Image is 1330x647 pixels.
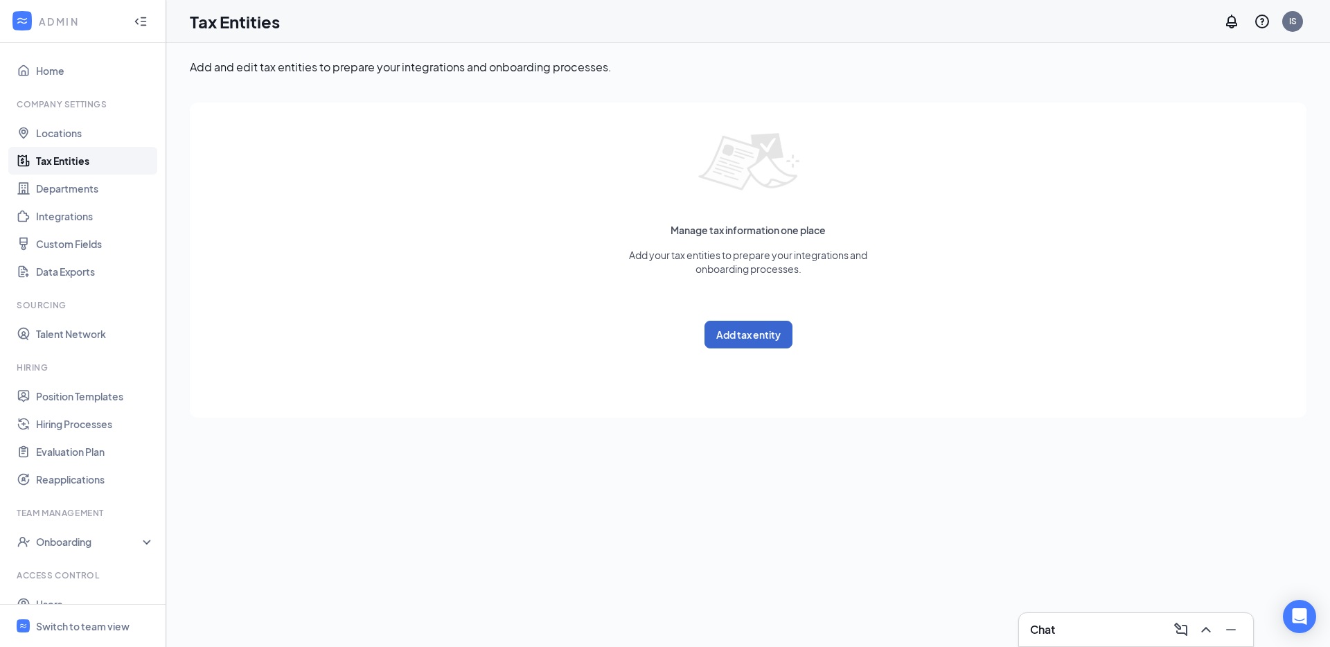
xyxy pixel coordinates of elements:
img: empty list [681,116,816,209]
div: Team Management [17,507,152,519]
svg: ChevronUp [1198,621,1214,638]
a: Reapplications [36,466,154,493]
svg: QuestionInfo [1254,13,1270,30]
div: Access control [17,569,152,581]
a: Departments [36,175,154,202]
svg: UserCheck [17,535,30,549]
a: Users [36,590,154,618]
h3: Chat [1030,622,1055,637]
div: Company Settings [17,98,152,110]
a: Talent Network [36,320,154,348]
a: Data Exports [36,258,154,285]
svg: ComposeMessage [1173,621,1189,638]
svg: Minimize [1223,621,1239,638]
a: Locations [36,119,154,147]
a: Integrations [36,202,154,230]
a: Position Templates [36,382,154,410]
button: ComposeMessage [1170,619,1192,641]
h1: Tax Entities [190,10,280,33]
div: Open Intercom Messenger [1283,600,1316,633]
button: Minimize [1220,619,1242,641]
svg: Collapse [134,15,148,28]
svg: Notifications [1223,13,1240,30]
span: Manage tax information one place [671,223,826,237]
p: Add and edit tax entities to prepare your integrations and onboarding processes. [190,60,1306,75]
div: Onboarding [36,535,143,549]
button: ChevronUp [1195,619,1217,641]
div: ADMIN [39,15,121,28]
svg: WorkstreamLogo [15,14,29,28]
div: Hiring [17,362,152,373]
svg: WorkstreamLogo [19,621,28,630]
span: Add your tax entities to prepare your integrations and onboarding processes. [610,248,887,276]
a: Evaluation Plan [36,438,154,466]
button: Add tax entity [704,321,792,348]
div: IS [1289,15,1297,27]
a: Custom Fields [36,230,154,258]
a: Hiring Processes [36,410,154,438]
div: Sourcing [17,299,152,311]
div: Switch to team view [36,619,130,633]
a: Home [36,57,154,85]
a: Tax Entities [36,147,154,175]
